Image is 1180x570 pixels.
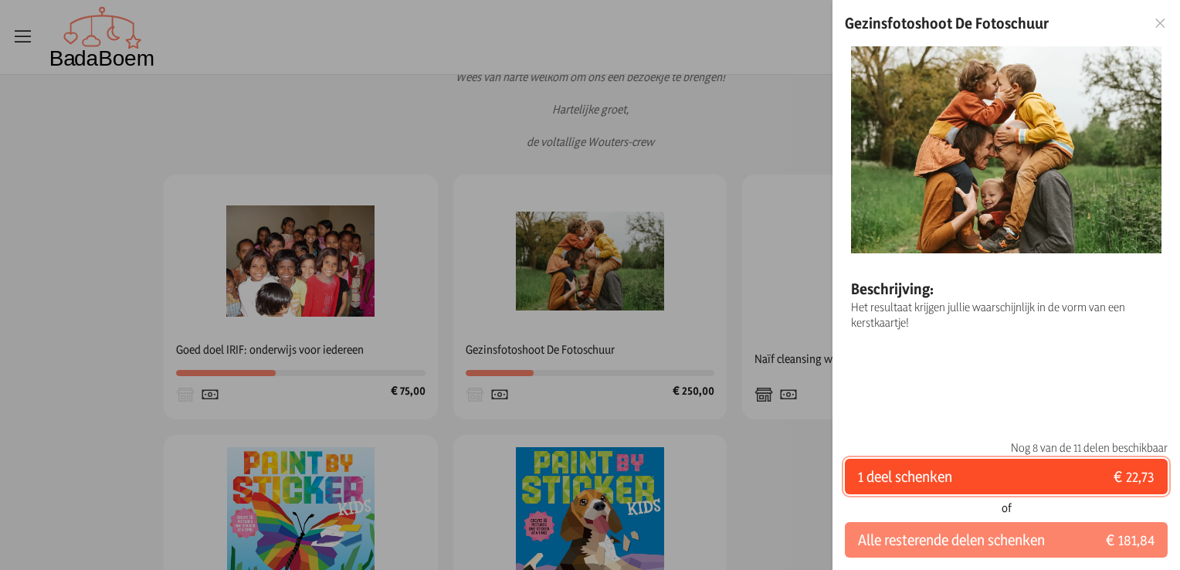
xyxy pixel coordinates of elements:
[845,439,1168,456] p: Nog 8 van de 11 delen beschikbaar
[845,459,1168,494] button: 1 deel schenken€ 22,73
[845,12,1049,34] h2: Gezinsfotoshoot De Fotoschuur
[858,529,1045,551] span: Alle resterende delen schenken
[845,500,1168,516] div: of
[1114,466,1155,487] span: € 22,73
[851,46,1161,253] img: Gezinsfotoshoot De Fotoschuur
[851,300,1161,331] p: Het resultaat krijgen jullie waarschijnlijk in de vorm van een kerstkaartje!
[851,278,1161,300] p: Beschrijving:
[845,522,1168,558] button: Alle resterende delen schenken€ 181,84
[1106,529,1155,551] span: € 181,84
[858,466,952,487] span: 1 deel schenken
